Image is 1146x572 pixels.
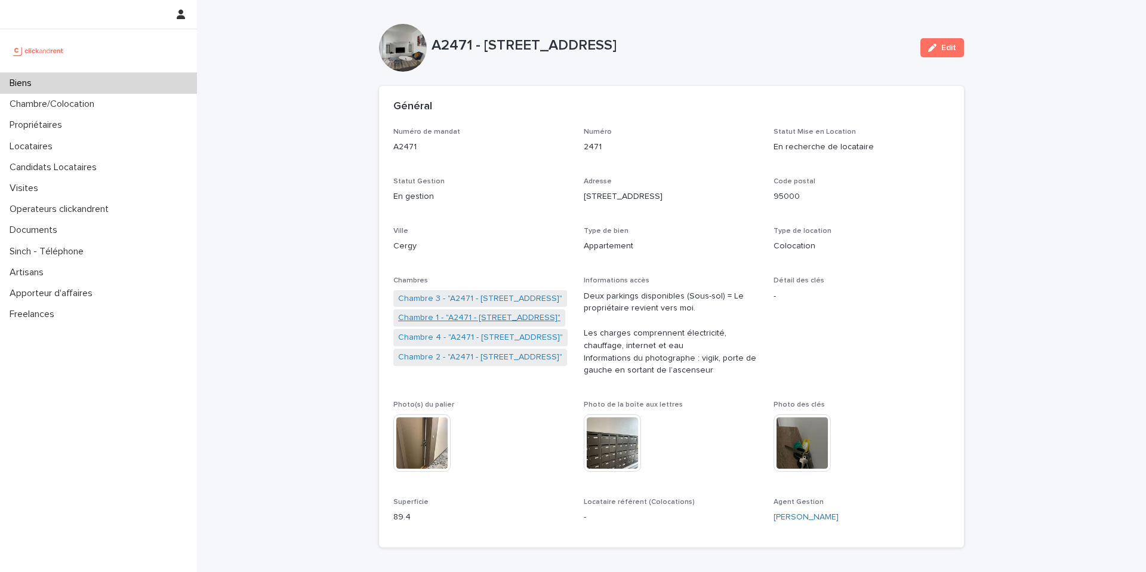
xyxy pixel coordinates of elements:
[5,183,48,194] p: Visites
[393,240,569,253] p: Cergy
[584,128,612,136] span: Numéro
[584,190,760,203] p: [STREET_ADDRESS]
[774,178,815,185] span: Code postal
[774,240,950,253] p: Colocation
[584,290,760,377] p: Deux parkings disponibles (Sous-sol) = Le propriétaire revient vers moi. Les charges comprennent ...
[5,246,93,257] p: Sinch - Téléphone
[774,401,825,408] span: Photo des clés
[774,511,839,524] a: [PERSON_NAME]
[398,351,562,364] a: Chambre 2 - "A2471 - [STREET_ADDRESS]"
[774,128,856,136] span: Statut Mise en Location
[432,37,911,54] p: A2471 - [STREET_ADDRESS]
[920,38,964,57] button: Edit
[393,100,432,113] h2: Général
[584,240,760,253] p: Appartement
[5,162,106,173] p: Candidats Locataires
[10,39,67,63] img: UCB0brd3T0yccxBKYDjQ
[398,293,562,305] a: Chambre 3 - "A2471 - [STREET_ADDRESS]"
[5,288,102,299] p: Apporteur d'affaires
[393,178,445,185] span: Statut Gestion
[5,99,104,110] p: Chambre/Colocation
[398,331,563,344] a: Chambre 4 - "A2471 - [STREET_ADDRESS]"
[5,204,118,215] p: Operateurs clickandrent
[393,227,408,235] span: Ville
[584,227,629,235] span: Type de bien
[584,178,612,185] span: Adresse
[398,312,560,324] a: Chambre 1 - "A2471 - [STREET_ADDRESS]"
[393,401,454,408] span: Photo(s) du palier
[584,499,695,506] span: Locataire référent (Colocations)
[393,277,428,284] span: Chambres
[393,141,569,153] p: A2471
[5,119,72,131] p: Propriétaires
[774,277,824,284] span: Détail des clés
[774,499,824,506] span: Agent Gestion
[5,309,64,320] p: Freelances
[393,511,569,524] p: 89.4
[584,511,760,524] p: -
[5,225,67,236] p: Documents
[774,227,831,235] span: Type de location
[393,190,569,203] p: En gestion
[584,141,760,153] p: 2471
[774,141,950,153] p: En recherche de locataire
[774,190,950,203] p: 95000
[941,44,956,52] span: Edit
[393,128,460,136] span: Numéro de mandat
[774,290,950,303] p: -
[584,277,649,284] span: Informations accès
[5,267,53,278] p: Artisans
[584,401,683,408] span: Photo de la boîte aux lettres
[5,141,62,152] p: Locataires
[5,78,41,89] p: Biens
[393,499,429,506] span: Superficie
